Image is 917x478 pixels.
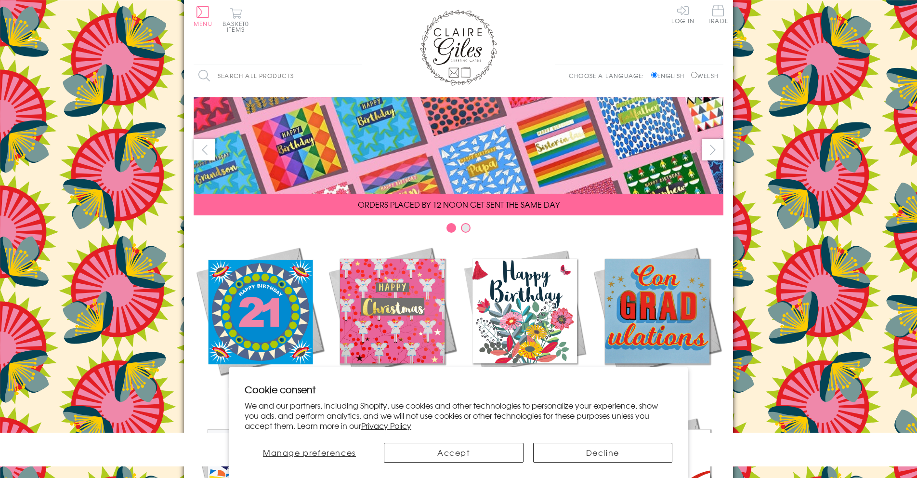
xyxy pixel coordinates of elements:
a: Birthdays [458,245,591,396]
button: prev [194,139,215,160]
button: Accept [384,443,524,463]
a: Christmas [326,245,458,396]
button: Decline [533,443,673,463]
a: Privacy Policy [361,420,411,431]
span: Manage preferences [263,447,356,458]
button: next [702,139,723,160]
div: Carousel Pagination [194,223,723,238]
button: Carousel Page 2 [461,223,471,233]
input: Welsh [691,72,697,78]
a: Academic [591,245,723,396]
span: Menu [194,19,212,28]
input: Search all products [194,65,362,87]
span: New Releases [228,385,291,396]
span: Trade [708,5,728,24]
img: Claire Giles Greetings Cards [420,10,497,86]
p: Choose a language: [569,71,649,80]
span: ORDERS PLACED BY 12 NOON GET SENT THE SAME DAY [358,199,560,210]
label: Welsh [691,71,719,80]
label: English [651,71,689,80]
a: New Releases [194,245,326,396]
button: Basket0 items [223,8,249,32]
a: Trade [708,5,728,26]
h2: Cookie consent [245,383,672,396]
span: 0 items [227,19,249,34]
button: Menu [194,6,212,27]
button: Manage preferences [245,443,374,463]
input: English [651,72,657,78]
button: Carousel Page 1 (Current Slide) [446,223,456,233]
a: Log In [671,5,694,24]
p: We and our partners, including Shopify, use cookies and other technologies to personalize your ex... [245,400,672,430]
input: Search [353,65,362,87]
